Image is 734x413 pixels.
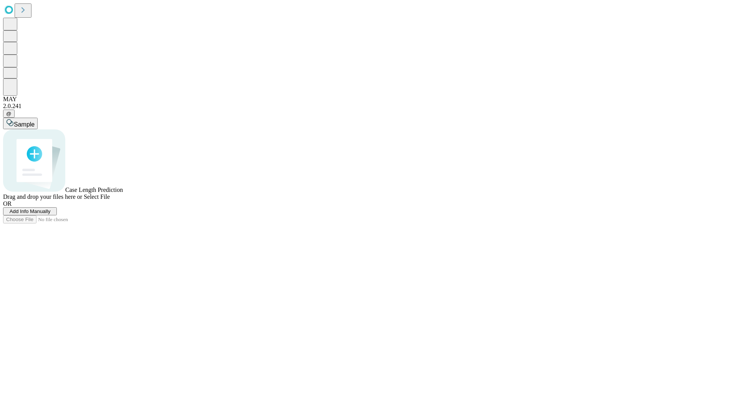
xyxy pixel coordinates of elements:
button: Sample [3,118,38,129]
div: MAY [3,96,731,103]
span: @ [6,111,12,117]
span: Add Info Manually [10,208,51,214]
div: 2.0.241 [3,103,731,110]
span: OR [3,200,12,207]
span: Sample [14,121,35,128]
span: Select File [84,193,110,200]
span: Case Length Prediction [65,187,123,193]
button: Add Info Manually [3,207,57,215]
button: @ [3,110,15,118]
span: Drag and drop your files here or [3,193,82,200]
